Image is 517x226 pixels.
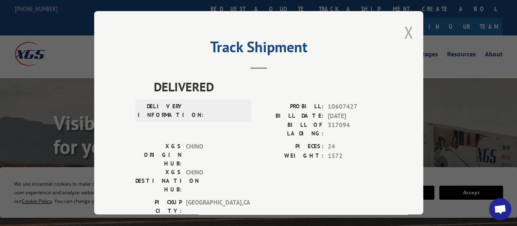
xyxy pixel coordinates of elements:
span: DELIVERED [154,78,382,96]
label: PROBILL: [259,103,324,112]
label: PIECES: [259,142,324,152]
span: 24 [328,142,382,152]
span: 10607427 [328,103,382,112]
h2: Track Shipment [135,41,382,57]
label: BILL DATE: [259,112,324,121]
span: 1572 [328,151,382,161]
span: CHINO [186,168,241,194]
label: XGS ORIGIN HUB: [135,142,182,168]
span: CHINO [186,142,241,168]
label: WEIGHT: [259,151,324,161]
label: PICKUP CITY: [135,198,182,216]
button: Close modal [404,21,413,43]
span: [DATE] [328,112,382,121]
label: BILL OF LADING: [259,121,324,138]
label: DELIVERY INFORMATION: [138,103,184,120]
div: Open chat [489,198,511,220]
label: XGS DESTINATION HUB: [135,168,182,194]
span: [GEOGRAPHIC_DATA] , CA [186,198,241,216]
span: 317094 [328,121,382,138]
